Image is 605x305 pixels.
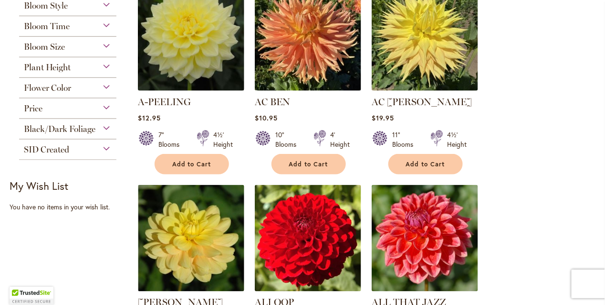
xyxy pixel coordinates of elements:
[255,113,278,122] span: $10.95
[406,160,445,168] span: Add to Cart
[24,83,71,93] span: Flower Color
[24,62,71,73] span: Plant Height
[24,144,69,155] span: SID Created
[24,124,95,134] span: Black/Dark Foliage
[158,130,185,149] div: 7" Blooms
[447,130,467,149] div: 4½' Height
[289,160,328,168] span: Add to Cart
[392,130,419,149] div: 11" Blooms
[24,21,70,32] span: Bloom Time
[330,130,350,149] div: 4' Height
[24,103,42,114] span: Price
[255,96,290,108] a: AC BEN
[372,284,478,294] a: ALL THAT JAZZ
[24,42,65,52] span: Bloom Size
[388,154,463,174] button: Add to Cart
[7,271,34,298] iframe: Launch Accessibility Center
[138,185,244,292] img: AHOY MATEY
[372,96,472,108] a: AC [PERSON_NAME]
[10,179,68,193] strong: My Wish List
[255,84,361,93] a: AC BEN
[24,0,68,11] span: Bloom Style
[138,113,161,122] span: $12.95
[372,84,478,93] a: AC Jeri
[372,113,394,122] span: $19.95
[275,130,302,149] div: 10" Blooms
[138,84,244,93] a: A-Peeling
[138,96,191,108] a: A-PEELING
[213,130,233,149] div: 4½' Height
[138,284,244,294] a: AHOY MATEY
[255,185,361,292] img: ALI OOP
[155,154,229,174] button: Add to Cart
[255,284,361,294] a: ALI OOP
[271,154,346,174] button: Add to Cart
[372,185,478,292] img: ALL THAT JAZZ
[172,160,211,168] span: Add to Cart
[10,202,132,212] div: You have no items in your wish list.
